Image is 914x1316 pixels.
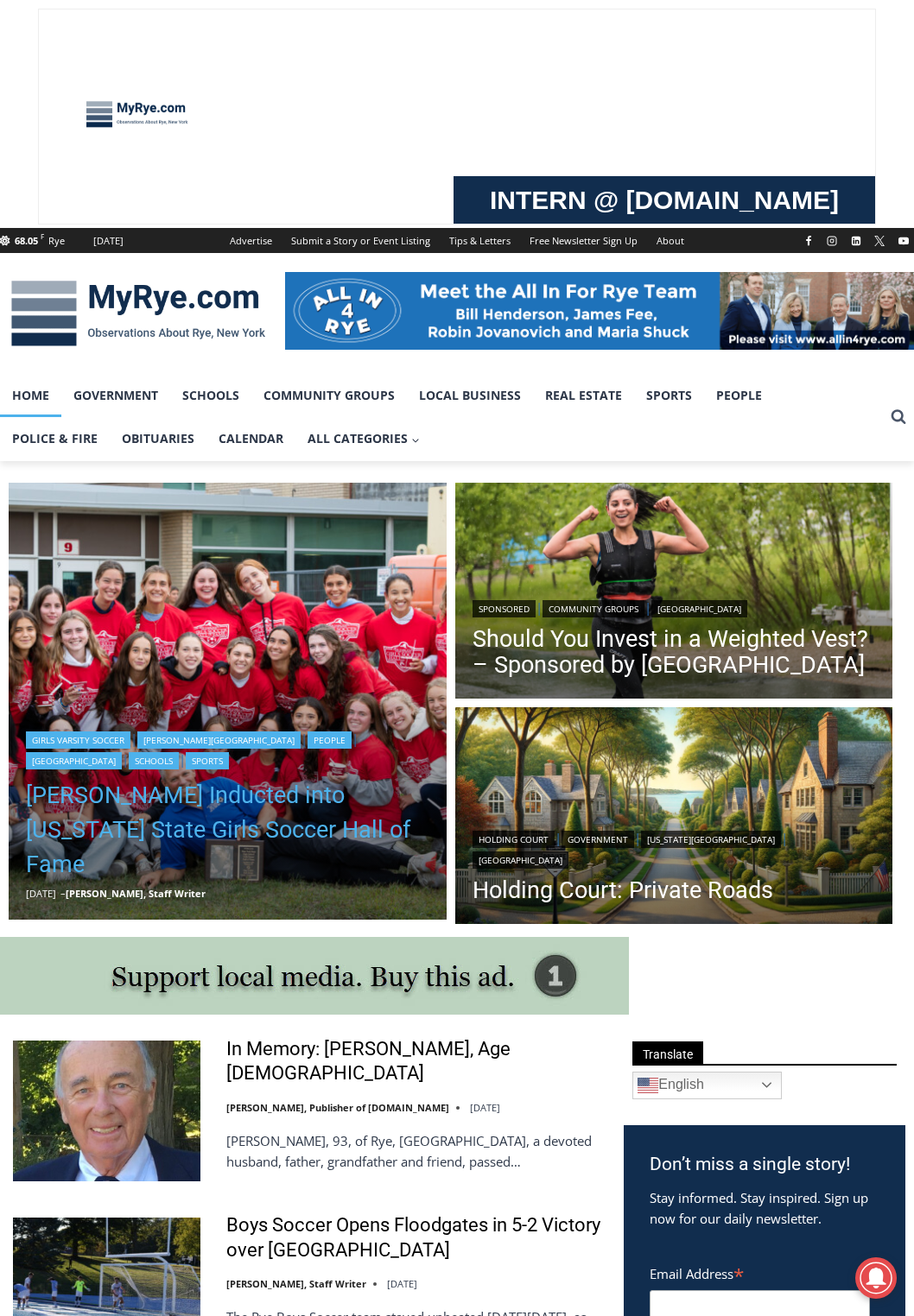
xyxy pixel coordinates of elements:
[26,778,429,882] a: [PERSON_NAME] Inducted into [US_STATE] State Girls Soccer Hall of Fame
[846,231,866,251] a: Linkedin
[869,231,890,251] a: X
[533,374,634,417] a: Real Estate
[206,417,295,460] a: Calendar
[416,168,837,215] a: Intern @ [DOMAIN_NAME]
[455,707,893,926] a: Read More Holding Court: Private Roads
[455,707,893,926] img: DALLE 2025-09-08 Holding Court 2025-09-09 Private Roads
[543,600,644,617] a: Community Groups
[13,1041,200,1181] img: In Memory: Richard Allen Hynson, Age 93
[634,374,704,417] a: Sports
[295,417,432,460] button: Child menu of All Categories
[473,827,876,869] div: | | |
[60,887,66,900] span: –
[650,1151,879,1179] h3: Don’t miss a single story!
[226,1130,601,1172] p: [PERSON_NAME], 93, of Rye, [GEOGRAPHIC_DATA], a devoted husband, father, grandfather and friend, ...
[170,374,251,417] a: Schools
[5,5,169,71] span: Open Tues. - Sun. [PHONE_NUMBER]
[66,887,206,900] a: [PERSON_NAME], Staff Writer
[632,1072,782,1099] a: English
[452,172,801,211] span: Intern @ [DOMAIN_NAME]
[473,600,536,617] a: Sponsored
[129,752,179,769] a: Schools
[26,752,122,769] a: [GEOGRAPHIC_DATA]
[1,1,174,42] a: Open Tues. - Sun. [PHONE_NUMBER]
[650,1187,879,1229] p: Stay informed. Stay inspired. Sign up now for our daily newsletter.
[562,831,634,848] a: Government
[647,228,694,253] a: About
[41,231,44,241] span: F
[26,731,130,749] a: Girls Varsity Soccer
[93,233,124,249] div: [DATE]
[9,483,447,921] img: (PHOTO: The 2025 Rye Girls Soccer Team surrounding Head Coach Rich Savage after his induction int...
[473,831,555,848] a: Holding Court
[638,1075,658,1096] img: en
[282,228,440,253] a: Submit a Story or Event Listing
[186,752,229,769] a: Sports
[632,1041,703,1065] span: Translate
[220,228,282,253] a: Advertise
[473,851,568,869] a: [GEOGRAPHIC_DATA]
[455,483,893,701] img: (PHOTO: Runner with a weighted vest. Contributed.)
[110,417,206,460] a: Obituaries
[407,374,533,417] a: Local Business
[308,731,352,749] a: People
[440,228,520,253] a: Tips & Letters
[641,831,781,848] a: [US_STATE][GEOGRAPHIC_DATA]
[704,374,774,417] a: People
[220,228,694,253] nav: Secondary Navigation
[61,374,170,417] a: Government
[473,626,876,678] a: Should You Invest in a Weighted Vest? – Sponsored by [GEOGRAPHIC_DATA]
[9,483,447,921] a: Read More Rich Savage Inducted into New York State Girls Soccer Hall of Fame
[226,1037,601,1086] a: In Memory: [PERSON_NAME], Age [DEMOGRAPHIC_DATA]
[650,1256,870,1288] label: Email Address
[26,887,56,900] time: [DATE]
[137,731,301,749] a: [PERSON_NAME][GEOGRAPHIC_DATA]
[883,402,914,433] button: View Search Form
[387,1277,417,1290] time: [DATE]
[251,374,407,417] a: Community Groups
[822,231,842,251] a: Instagram
[15,234,38,247] span: 68.05
[455,483,893,701] a: Read More Should You Invest in a Weighted Vest? – Sponsored by White Plains Hospital
[226,1213,601,1262] a: Boys Soccer Opens Floodgates in 5-2 Victory over [GEOGRAPHIC_DATA]
[893,231,914,251] a: YouTube
[651,600,747,617] a: [GEOGRAPHIC_DATA]
[798,231,819,251] a: Facebook
[285,272,914,350] img: All in for Rye
[48,233,65,249] div: Rye
[470,1101,500,1114] time: [DATE]
[226,1101,449,1114] a: [PERSON_NAME], Publisher of [DOMAIN_NAME]
[26,728,429,769] div: | | | | |
[226,1277,366,1290] a: [PERSON_NAME], Staff Writer
[473,597,876,617] div: | |
[520,228,647,253] a: Free Newsletter Sign Up
[473,877,876,903] a: Holding Court: Private Roads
